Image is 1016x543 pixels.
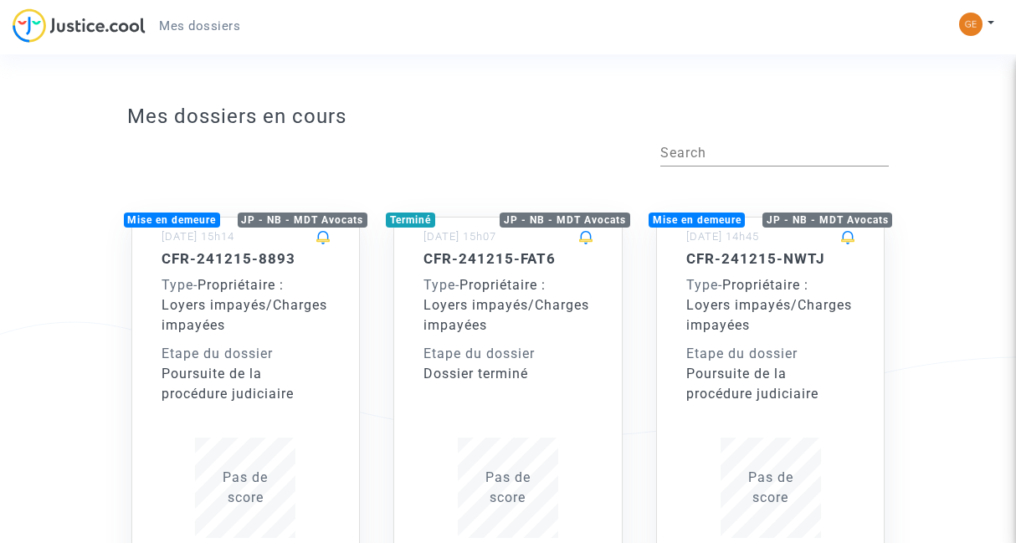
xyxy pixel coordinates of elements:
span: Type [162,277,193,293]
div: JP - NB - MDT Avocats [762,213,893,228]
span: Propriétaire : Loyers impayés/Charges impayées [686,277,852,333]
div: Poursuite de la procédure judiciaire [162,364,331,404]
div: Mise en demeure [649,213,746,228]
small: [DATE] 15h14 [162,230,234,243]
span: Propriétaire : Loyers impayés/Charges impayées [423,277,589,333]
small: [DATE] 15h07 [423,230,496,243]
span: - [423,277,459,293]
span: Propriétaire : Loyers impayés/Charges impayées [162,277,327,333]
div: JP - NB - MDT Avocats [500,213,630,228]
span: Pas de score [748,469,793,505]
img: jc-logo.svg [13,8,146,43]
h5: CFR-241215-FAT6 [423,250,593,267]
span: Type [686,277,718,293]
span: Pas de score [485,469,531,505]
span: Pas de score [223,469,268,505]
span: Type [423,277,455,293]
div: Etape du dossier [686,344,855,364]
div: JP - NB - MDT Avocats [238,213,368,228]
h3: Mes dossiers en cours [127,105,890,129]
h5: CFR-241215-NWTJ [686,250,855,267]
small: [DATE] 14h45 [686,230,759,243]
div: Poursuite de la procédure judiciaire [686,364,855,404]
div: Etape du dossier [162,344,331,364]
span: - [162,277,198,293]
span: - [686,277,722,293]
div: Mise en demeure [124,213,221,228]
div: Etape du dossier [423,344,593,364]
div: Terminé [386,213,435,228]
img: 04544feb58d1b6ac6bdd217908e14e3e [959,13,983,36]
span: Mes dossiers [159,18,240,33]
h5: CFR-241215-8893 [162,250,331,267]
div: Dossier terminé [423,364,593,384]
a: Mes dossiers [146,13,254,38]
